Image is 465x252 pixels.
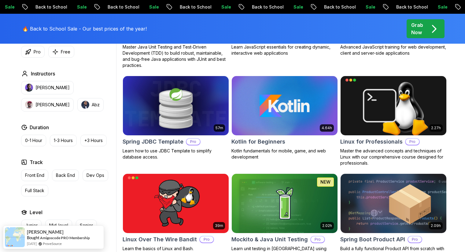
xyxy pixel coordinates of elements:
[22,4,63,10] p: Back to School
[54,137,73,144] p: 1-3 Hours
[27,235,39,240] span: Bought
[25,172,44,178] p: Front End
[208,4,227,10] p: Sale
[27,229,64,235] span: [PERSON_NAME]
[61,49,70,55] p: Free
[166,4,208,10] p: Back to School
[123,174,229,233] img: Linux Over The Wire Bandit card
[80,135,107,146] button: +3 Hours
[30,124,49,131] h2: Duration
[25,84,33,92] img: instructor img
[352,4,371,10] p: Sale
[341,76,446,135] img: Linux for Professionals card
[25,101,33,109] img: instructor img
[231,44,338,56] p: Learn JavaScript essentials for creating dynamic, interactive web applications
[431,126,441,130] p: 2.27h
[382,4,424,10] p: Back to School
[123,246,229,252] p: Learn the basics of Linux and Bash.
[231,148,338,160] p: Kotlin fundamentals for mobile, game, and web development
[48,46,74,58] button: Free
[77,98,104,111] button: instructor imgAbz
[21,46,45,58] button: Pro
[200,236,213,243] p: Pro
[340,76,447,166] a: Linux for Professionals card2.27hLinux for ProfessionalsProMaster the advanced concepts and techn...
[25,137,42,144] p: 0-1 Hour
[431,223,441,228] p: 2.09h
[45,220,72,231] button: Mid-level
[21,220,42,231] button: Junior
[406,139,419,145] p: Pro
[215,223,223,228] p: 39m
[340,148,447,166] p: Master the advanced concepts and techniques of Linux with our comprehensive course designed for p...
[22,25,147,32] p: 🔥 Back to School Sale - Our best prices of the year!
[30,209,42,216] h2: Level
[123,148,229,160] p: Learn how to use JDBC Template to simplify database access.
[123,173,229,252] a: Linux Over The Wire Bandit card39mLinux Over The Wire BanditProLearn the basics of Linux and Bash.
[123,137,183,146] h2: Spring JDBC Template
[63,4,83,10] p: Sale
[322,223,332,228] p: 2.02h
[27,241,37,246] span: [DATE]
[21,185,48,196] button: Full Stack
[232,76,338,135] img: Kotlin for Beginners card
[216,126,223,130] p: 57m
[231,76,338,160] a: Kotlin for Beginners card4.64hKotlin for BeginnersKotlin fundamentals for mobile, game, and web d...
[21,98,74,111] button: instructor img[PERSON_NAME]
[84,137,103,144] p: +3 Hours
[94,4,135,10] p: Back to School
[21,135,46,146] button: 0-1 Hour
[31,70,55,77] h2: Instructors
[21,170,48,181] button: Front End
[30,159,43,166] h2: Track
[43,241,62,246] a: ProveSource
[35,85,70,91] p: [PERSON_NAME]
[120,75,231,137] img: Spring JDBC Template card
[49,222,68,228] p: Mid-level
[411,21,423,36] p: Grab Now
[123,44,229,68] p: Master Java Unit Testing and Test-Driven Development (TDD) to build robust, maintainable, and bug...
[310,4,352,10] p: Back to School
[87,172,104,178] p: Dev Ops
[320,179,330,185] p: NEW
[34,49,41,55] p: Pro
[408,236,422,243] p: Pro
[340,44,447,56] p: Advanced JavaScript training for web development, client and server-side applications
[135,4,155,10] p: Sale
[40,235,90,240] a: Amigoscode PRO Membership
[340,137,403,146] h2: Linux for Professionals
[21,81,74,94] button: instructor img[PERSON_NAME]
[232,174,338,233] img: Mockito & Java Unit Testing card
[341,174,446,233] img: Spring Boot Product API card
[123,76,229,160] a: Spring JDBC Template card57mSpring JDBC TemplateProLearn how to use JDBC Template to simplify dat...
[186,139,200,145] p: Pro
[35,102,70,108] p: [PERSON_NAME]
[81,101,89,109] img: instructor img
[92,102,100,108] p: Abz
[25,222,38,228] p: Junior
[424,4,444,10] p: Sale
[5,227,25,247] img: provesource social proof notification image
[311,236,324,243] p: Pro
[25,188,44,194] p: Full Stack
[76,220,97,231] button: Senior
[123,235,197,244] h2: Linux Over The Wire Bandit
[80,222,93,228] p: Senior
[231,137,285,146] h2: Kotlin for Beginners
[56,172,75,178] p: Back End
[238,4,280,10] p: Back to School
[280,4,299,10] p: Sale
[83,170,108,181] button: Dev Ops
[52,170,79,181] button: Back End
[340,235,405,244] h2: Spring Boot Product API
[231,235,308,244] h2: Mockito & Java Unit Testing
[322,126,332,130] p: 4.64h
[50,135,77,146] button: 1-3 Hours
